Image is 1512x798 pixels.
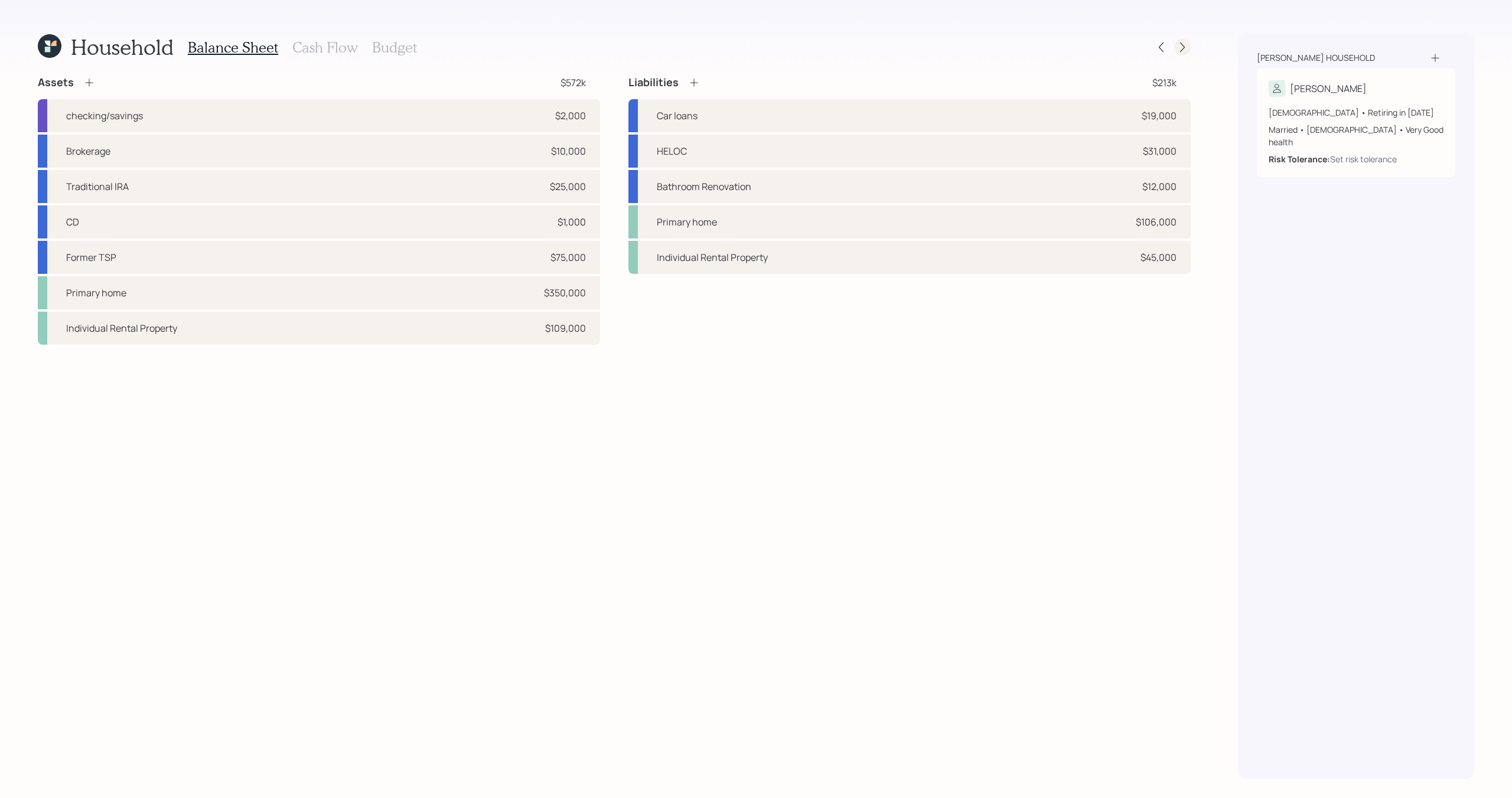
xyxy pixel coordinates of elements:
[657,215,717,229] div: Primary home
[1142,179,1177,194] div: $12,000
[1269,153,1330,165] b: Risk Tolerance:
[657,109,698,123] div: Car loans
[1140,250,1177,264] div: $45,000
[1152,76,1177,90] div: $213k
[1142,109,1177,123] div: $19,000
[188,39,278,56] h3: Balance Sheet
[1136,215,1177,229] div: $106,000
[1330,153,1397,165] div: Set risk tolerance
[550,179,586,194] div: $25,000
[1257,52,1375,64] div: [PERSON_NAME] household
[66,321,177,335] div: Individual Rental Property
[657,250,768,264] div: Individual Rental Property
[1143,144,1177,158] div: $31,000
[1269,123,1443,148] div: Married • [DEMOGRAPHIC_DATA] • Very Good health
[66,179,129,194] div: Traditional IRA
[1269,106,1443,119] div: [DEMOGRAPHIC_DATA] • Retiring in [DATE]
[372,39,417,56] h3: Budget
[657,179,751,194] div: Bathroom Renovation
[1290,81,1367,96] div: [PERSON_NAME]
[544,286,586,300] div: $350,000
[66,215,79,229] div: CD
[558,215,586,229] div: $1,000
[66,144,110,158] div: Brokerage
[66,109,143,123] div: checking/savings
[561,76,586,90] div: $572k
[545,321,586,335] div: $109,000
[66,286,126,300] div: Primary home
[628,76,679,89] h4: Liabilities
[292,39,358,56] h3: Cash Flow
[551,144,586,158] div: $10,000
[657,144,687,158] div: HELOC
[66,250,116,264] div: Former TSP
[38,76,74,89] h4: Assets
[71,34,174,60] h1: Household
[550,250,586,264] div: $75,000
[555,109,586,123] div: $2,000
